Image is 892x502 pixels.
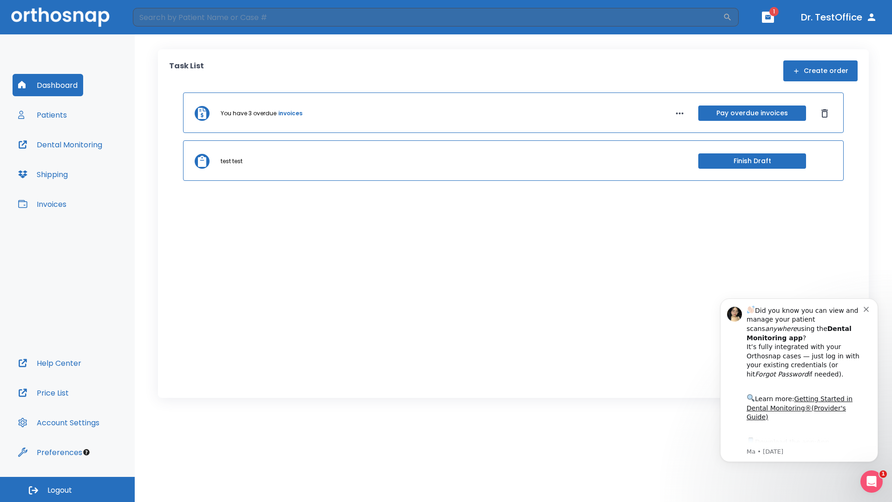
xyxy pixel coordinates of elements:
[40,163,157,172] p: Message from Ma, sent 4w ago
[40,154,123,171] a: App Store
[13,104,72,126] button: Patients
[860,470,883,493] iframe: Intercom live chat
[698,106,806,121] button: Pay overdue invoices
[40,152,157,199] div: Download the app: | ​ Let us know if you need help getting started!
[706,284,892,477] iframe: Intercom notifications message
[879,470,887,478] span: 1
[11,7,110,26] img: Orthosnap
[13,163,73,185] button: Shipping
[157,20,165,27] button: Dismiss notification
[13,411,105,434] button: Account Settings
[47,485,72,495] span: Logout
[698,153,806,169] button: Finish Draft
[13,352,87,374] button: Help Center
[278,109,302,118] a: invoices
[13,193,72,215] button: Invoices
[817,106,832,121] button: Dismiss
[13,74,83,96] button: Dashboard
[13,382,74,404] button: Price List
[82,448,91,456] div: Tooltip anchor
[797,9,881,26] button: Dr. TestOffice
[13,133,108,156] button: Dental Monitoring
[783,60,858,81] button: Create order
[769,7,779,16] span: 1
[133,8,723,26] input: Search by Patient Name or Case #
[221,157,243,165] p: test test
[221,109,276,118] p: You have 3 overdue
[169,60,204,81] p: Task List
[13,441,88,463] button: Preferences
